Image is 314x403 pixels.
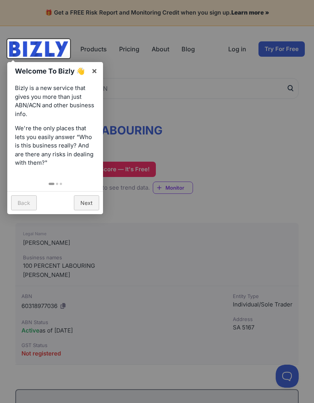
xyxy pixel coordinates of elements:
[74,195,99,210] a: Next
[15,124,95,167] p: We're the only places that lets you easily answer “Who is this business really? And are there any...
[86,62,103,79] a: ×
[15,66,87,76] h1: Welcome To Bizly 👋
[15,84,95,118] p: Bizly is a new service that gives you more than just ABN/ACN and other business info.
[11,195,37,210] a: Back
